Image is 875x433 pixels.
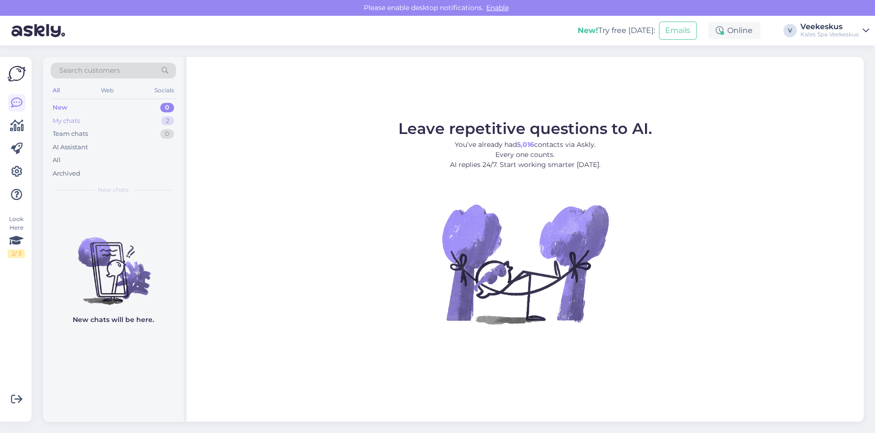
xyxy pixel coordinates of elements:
div: 0 [160,103,174,112]
img: No chats [43,220,184,306]
div: All [53,155,61,165]
button: Emails [659,22,697,40]
span: New chats [98,186,129,194]
div: Team chats [53,129,88,139]
p: You’ve already had contacts via Askly. Every one counts. AI replies 24/7. Start working smarter [... [398,140,652,170]
span: Search customers [59,66,120,76]
div: All [51,84,62,97]
img: Askly Logo [8,65,26,83]
div: Archived [53,169,80,178]
div: My chats [53,116,80,126]
div: Kales Spa Veekeskus [800,31,859,38]
span: Leave repetitive questions to AI. [398,119,652,138]
b: New! [578,26,598,35]
div: Online [708,22,760,39]
div: V [783,24,797,37]
div: AI Assistant [53,143,88,152]
div: 0 [160,129,174,139]
span: Enable [483,3,512,12]
div: Veekeskus [800,23,859,31]
div: Look Here [8,215,25,258]
b: 5,016 [517,140,534,149]
img: No Chat active [439,178,611,350]
div: 2 / 3 [8,249,25,258]
div: Try free [DATE]: [578,25,655,36]
p: New chats will be here. [73,315,154,325]
div: Socials [153,84,176,97]
div: Web [99,84,116,97]
div: 2 [161,116,174,126]
a: VeekeskusKales Spa Veekeskus [800,23,869,38]
div: New [53,103,67,112]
